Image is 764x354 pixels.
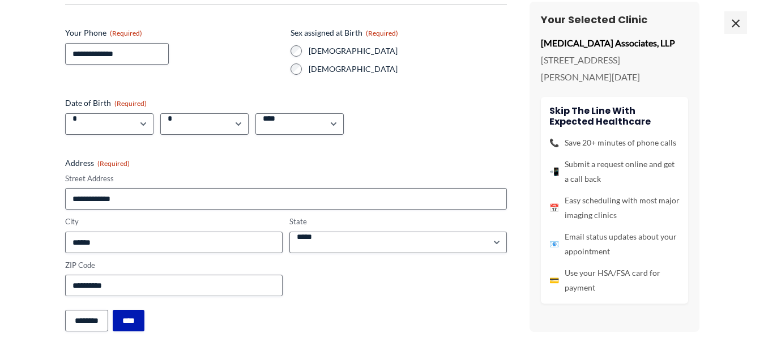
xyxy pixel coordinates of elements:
[110,29,142,37] span: (Required)
[65,157,130,169] legend: Address
[289,216,507,227] label: State
[541,13,688,26] h3: Your Selected Clinic
[65,27,281,39] label: Your Phone
[549,236,559,251] span: 📧
[549,164,559,178] span: 📲
[65,173,507,184] label: Street Address
[65,97,147,109] legend: Date of Birth
[65,260,283,271] label: ZIP Code
[549,229,680,258] li: Email status updates about your appointment
[309,45,507,57] label: [DEMOGRAPHIC_DATA]
[114,99,147,108] span: (Required)
[97,159,130,168] span: (Required)
[549,200,559,215] span: 📅
[549,265,680,295] li: Use your HSA/FSA card for payment
[549,135,680,150] li: Save 20+ minutes of phone calls
[549,156,680,186] li: Submit a request online and get a call back
[291,27,398,39] legend: Sex assigned at Birth
[549,135,559,150] span: 📞
[541,52,688,85] p: [STREET_ADDRESS][PERSON_NAME][DATE]
[65,216,283,227] label: City
[549,105,680,126] h4: Skip the line with Expected Healthcare
[541,35,688,52] p: [MEDICAL_DATA] Associates, LLP
[724,11,747,34] span: ×
[549,272,559,287] span: 💳
[309,63,507,75] label: [DEMOGRAPHIC_DATA]
[366,29,398,37] span: (Required)
[549,193,680,222] li: Easy scheduling with most major imaging clinics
